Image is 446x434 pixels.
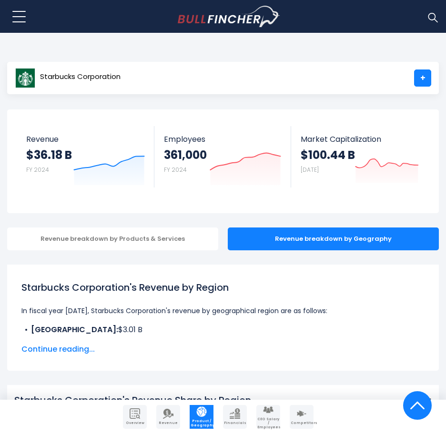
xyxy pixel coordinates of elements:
a: Company Financials [223,405,247,429]
small: FY 2024 [26,166,49,174]
a: + [414,69,431,87]
span: Revenue [26,135,145,144]
p: In fiscal year [DATE], Starbucks Corporation's revenue by geographical region are as follows: [21,305,425,316]
a: Market Capitalization $100.44 B [DATE] [291,126,428,187]
span: Financials [224,421,246,425]
span: Product / Geography [191,419,213,427]
tspan: Starbucks Corporation's Revenue Share by Region [14,394,251,407]
li: $3.01 B [21,324,425,335]
img: bullfincher logo [178,6,280,28]
a: Company Overview [123,405,147,429]
span: Competitors [291,421,313,425]
li: $6.46 B [21,335,425,347]
span: Revenue [157,421,179,425]
span: Market Capitalization [301,135,419,144]
img: SBUX logo [15,68,35,88]
a: Starbucks Corporation [15,69,121,87]
span: Employees [164,135,282,144]
strong: 361,000 [164,148,207,162]
a: Company Revenue [156,405,180,429]
a: Employees 361,000 FY 2024 [154,126,291,187]
span: Starbucks Corporation [40,73,121,81]
strong: $36.18 B [26,148,72,162]
small: [DATE] [301,166,319,174]
b: [GEOGRAPHIC_DATA]: [31,324,118,335]
span: Overview [124,421,146,425]
a: Revenue $36.18 B FY 2024 [17,126,154,187]
a: Go to homepage [178,6,280,28]
b: International Segment: [31,335,121,346]
span: CEO Salary / Employees [257,417,279,429]
div: Revenue breakdown by Geography [228,227,439,250]
strong: $100.44 B [301,148,355,162]
small: FY 2024 [164,166,187,174]
a: Company Product/Geography [190,405,213,429]
a: Company Competitors [290,405,314,429]
span: Continue reading... [21,344,425,355]
a: Company Employees [256,405,280,429]
h1: Starbucks Corporation's Revenue by Region [21,280,425,295]
div: Revenue breakdown by Products & Services [7,227,218,250]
